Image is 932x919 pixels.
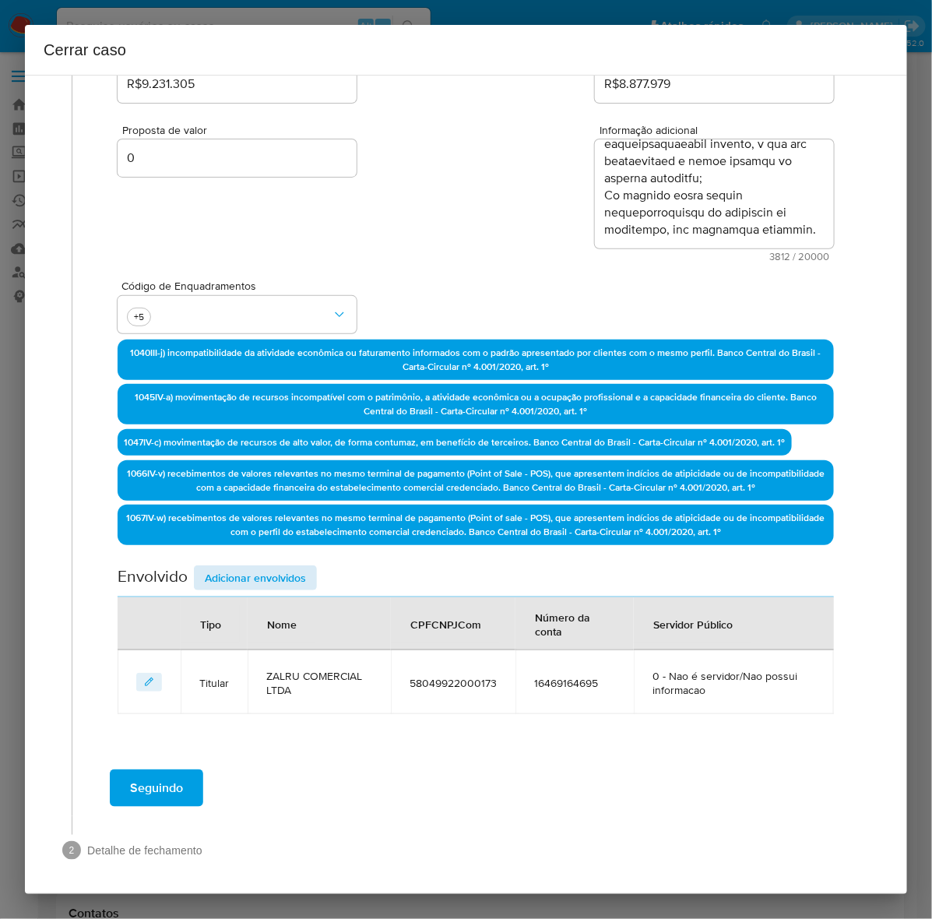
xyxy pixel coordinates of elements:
p: 1066 IV-v) recebimentos de valores relevantes no mesmo terminal de pagamento (Point of Sale - POS... [118,460,834,501]
span: Proposta de valor [122,125,361,136]
p: 1047 IV-c) movimentação de recursos de alto valor, de forma contumaz, em benefício de terceiros. ... [118,429,792,456]
text: 2 [69,845,75,856]
span: Máximo de 20000 caracteres [600,252,829,262]
span: 58049922000173 [410,676,497,690]
span: Titular [199,676,229,690]
p: 1045 IV-a) movimentação de recursos incompatível com o patrimônio, a atividade econômica ou a ocu... [118,384,834,424]
button: Seguindo [110,769,203,807]
div: Nome [248,605,315,643]
span: 16469164695 [534,676,615,690]
span: Seguindo [130,771,183,805]
span: Código de Enquadramentos [121,280,360,291]
textarea: Lorem Ipsumdolo Sita, CONS 50147715602140, adipisc el Sed Doeiu, Tem Incid, utlabo et doloremagna... [595,139,834,248]
td: ServPub [634,650,834,714]
td: CPFCNPJEnv [391,650,515,714]
span: +5 [131,310,147,323]
h2: Cerrar caso [44,37,888,62]
div: Servidor Público [635,605,751,643]
p: 1067 IV-w) recebimentos de valores relevantes no mesmo terminal de pagamento (Point of sale - POS... [118,505,834,545]
p: 1040 III-j) incompatibilidade da atividade econômica ou faturamento informados com o padrão apres... [118,340,834,380]
span: 0 - Nao é servidor/Nao possui informacao [652,669,815,697]
span: ZALRU COMERCIAL LTDA [266,669,372,697]
td: NumConta [515,650,634,714]
h2: Envolvido [118,565,188,590]
div: Número da conta [516,598,633,650]
button: addEnvolvido [194,565,317,590]
button: mostrar mais 5 [127,308,151,326]
span: Adicionar envolvidos [205,567,306,589]
button: editEnvolvido [136,673,163,692]
span: Informação adicional [600,125,839,136]
div: CPFCNPJCom [392,605,500,643]
div: Tipo [181,605,240,643]
td: NmEnv [248,650,391,714]
span: Detalhe de fechamento [87,843,870,858]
